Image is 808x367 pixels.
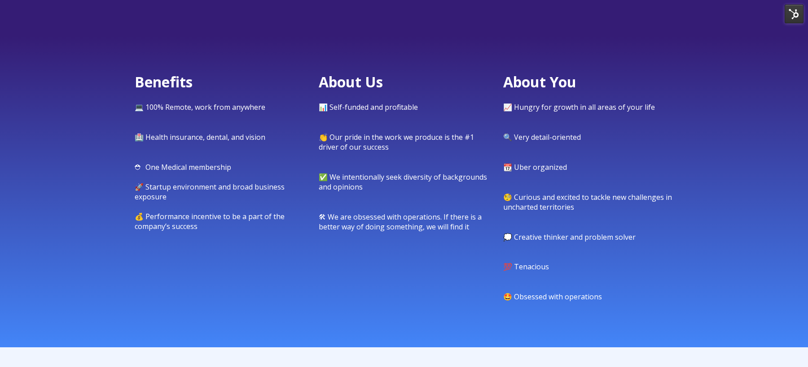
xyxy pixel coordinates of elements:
span: 📊 Self-funded and profitable [319,102,418,112]
img: HubSpot Tools Menu Toggle [785,4,804,23]
span: 🧐 Curious and excited to tackle new challenges in uncharted territories [503,192,672,212]
span: 💭 Creative thinker and problem solver [503,232,636,242]
span: 💻 100% Remote, work from anywhere [135,102,265,112]
span: 🤩 Obsessed with operations [503,292,602,302]
span: Benefits [135,72,193,91]
span: ⛑ One Medical membership [135,162,231,172]
span: 🛠 We are obsessed with operations. If there is a better way of doing something, we will find it [319,212,482,232]
span: About Us [319,72,383,91]
span: 💰 Performance incentive to be a part of the company’s success [135,212,285,231]
span: 🔍 Very detail-oriented [503,132,581,142]
span: 💯 Tenacious [503,262,549,272]
span: 👏 Our pride in the work we produce is the #1 driver of our success [319,132,474,152]
span: 📈 Hungry for growth in all areas of your life [503,102,655,112]
span: ✅ We intentionally seek diversity of backgrounds and opinions [319,172,487,192]
span: 📆 Uber organized [503,162,567,172]
span: About You [503,72,576,91]
span: 🚀 Startup environment and broad business exposure [135,182,285,202]
span: 🏥 Health insurance, dental, and vision [135,132,265,142]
